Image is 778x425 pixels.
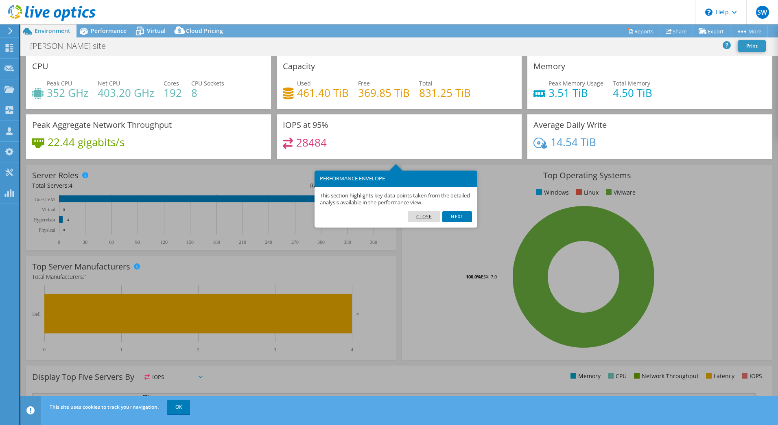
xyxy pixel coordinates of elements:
[408,211,441,222] a: Close
[35,27,70,35] span: Environment
[756,6,769,19] span: SW
[442,211,472,222] a: Next
[730,25,768,37] a: More
[50,403,159,410] span: This site uses cookies to track your navigation.
[186,27,223,35] span: Cloud Pricing
[621,25,660,37] a: Reports
[26,42,118,50] h1: [PERSON_NAME] site
[660,25,693,37] a: Share
[147,27,166,35] span: Virtual
[705,9,712,16] svg: \n
[167,400,190,414] a: OK
[320,192,472,206] p: This section highlights key data points taken from the detailed analysis available in the perform...
[738,40,766,52] a: Print
[142,372,206,382] span: IOPS
[693,25,730,37] a: Export
[320,176,472,181] h3: PERFORMANCE ENVELOPE
[91,27,127,35] span: Performance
